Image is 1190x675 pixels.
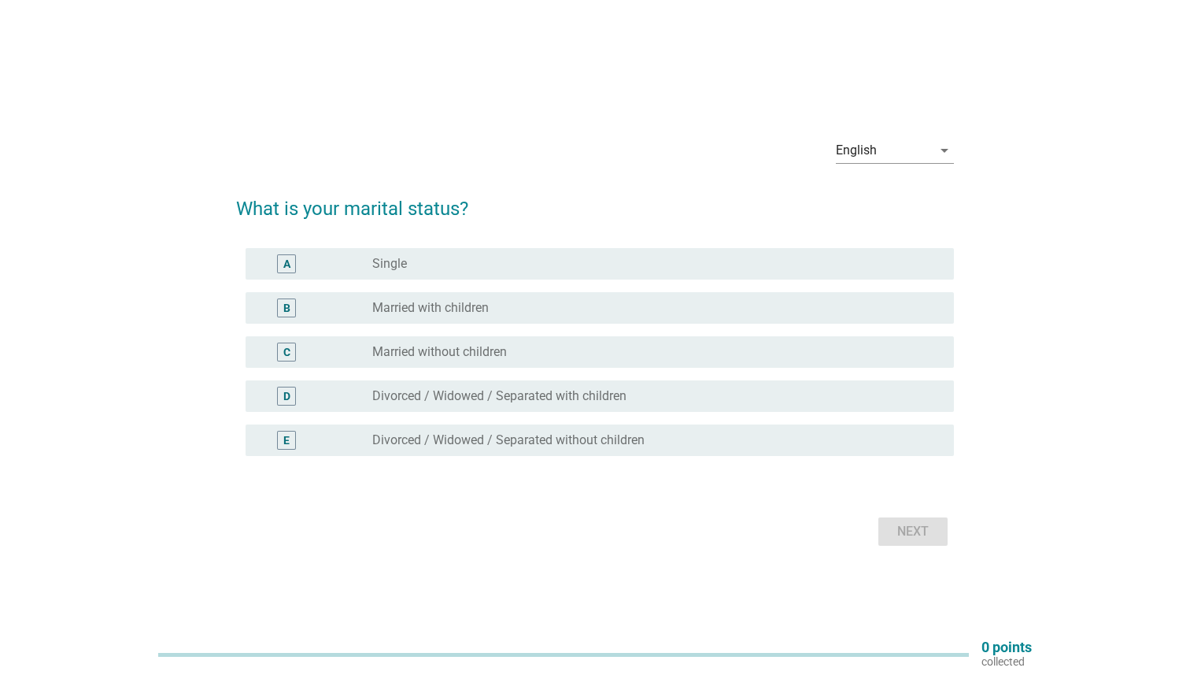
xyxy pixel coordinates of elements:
[372,300,489,316] label: Married with children
[283,432,290,448] div: E
[236,179,954,223] h2: What is your marital status?
[981,655,1032,669] p: collected
[935,141,954,160] i: arrow_drop_down
[372,432,645,448] label: Divorced / Widowed / Separated without children
[372,256,407,272] label: Single
[372,344,507,360] label: Married without children
[981,640,1032,655] p: 0 points
[372,388,626,404] label: Divorced / Widowed / Separated with children
[283,343,290,360] div: C
[283,299,290,316] div: B
[283,255,290,272] div: A
[836,143,877,158] div: English
[283,388,290,404] div: D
